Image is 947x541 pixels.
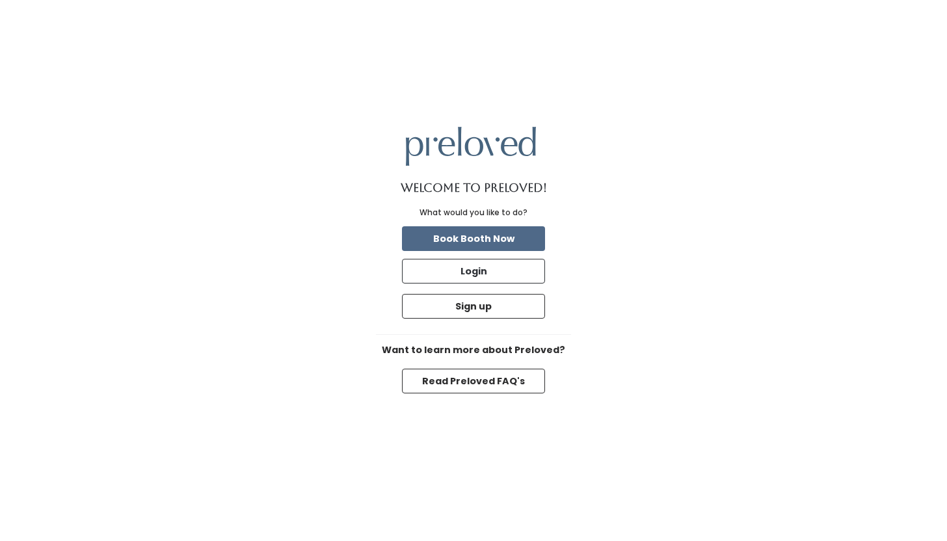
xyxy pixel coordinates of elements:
button: Read Preloved FAQ's [402,369,545,393]
a: Login [399,256,548,286]
a: Sign up [399,291,548,321]
img: preloved logo [406,127,536,165]
button: Sign up [402,294,545,319]
button: Login [402,259,545,284]
div: What would you like to do? [420,207,527,218]
button: Book Booth Now [402,226,545,251]
h1: Welcome to Preloved! [401,181,547,194]
h6: Want to learn more about Preloved? [376,345,571,356]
